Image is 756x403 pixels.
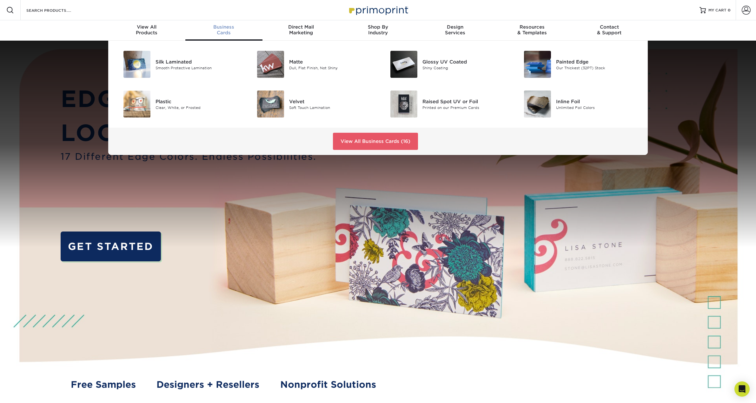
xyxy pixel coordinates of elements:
a: Shop ByIndustry [340,20,417,41]
img: Glossy UV Coated Business Cards [390,51,417,78]
div: Printed on our Premium Cards [422,105,507,110]
span: Contact [571,24,648,30]
span: View All [108,24,185,30]
span: Shop By [340,24,417,30]
div: Matte [289,58,373,65]
iframe: Google Customer Reviews [2,384,54,401]
span: Direct Mail [262,24,340,30]
a: Raised Spot UV or Foil Business Cards Raised Spot UV or Foil Printed on our Premium Cards [383,88,507,120]
img: Inline Foil Business Cards [524,91,551,118]
a: Free Samples [71,378,136,392]
span: MY CART [708,8,726,13]
div: Clear, White, or Frosted [156,105,240,110]
div: Open Intercom Messenger [734,381,750,397]
div: Unlimited Foil Colors [556,105,640,110]
div: Inline Foil [556,98,640,105]
a: Velvet Business Cards Velvet Soft Touch Lamination [249,88,374,120]
div: Services [416,24,494,36]
div: Silk Laminated [156,58,240,65]
a: Silk Laminated Business Cards Silk Laminated Smooth Protective Lamination [116,48,240,80]
div: Marketing [262,24,340,36]
a: Direct MailMarketing [262,20,340,41]
a: Glossy UV Coated Business Cards Glossy UV Coated Shiny Coating [383,48,507,80]
a: Contact& Support [571,20,648,41]
a: Painted Edge Business Cards Painted Edge Our Thickest (32PT) Stock [516,48,640,80]
div: Painted Edge [556,58,640,65]
a: Resources& Templates [494,20,571,41]
div: Products [108,24,185,36]
div: Soft Touch Lamination [289,105,373,110]
img: Silk Laminated Business Cards [123,51,150,78]
img: Painted Edge Business Cards [524,51,551,78]
a: Designers + Resellers [156,378,259,392]
a: Plastic Business Cards Plastic Clear, White, or Frosted [116,88,240,120]
div: Glossy UV Coated [422,58,507,65]
img: Plastic Business Cards [123,91,150,118]
span: Design [416,24,494,30]
input: SEARCH PRODUCTS..... [26,6,88,14]
img: Raised Spot UV or Foil Business Cards [390,91,417,118]
div: & Support [571,24,648,36]
a: DesignServices [416,20,494,41]
div: Smooth Protective Lamination [156,65,240,71]
div: Our Thickest (32PT) Stock [556,65,640,71]
div: Dull, Flat Finish, Not Shiny [289,65,373,71]
a: Matte Business Cards Matte Dull, Flat Finish, Not Shiny [249,48,374,80]
div: Plastic [156,98,240,105]
div: Velvet [289,98,373,105]
span: Business [185,24,262,30]
a: View All Business Cards (16) [333,133,418,150]
img: Velvet Business Cards [257,91,284,118]
div: Raised Spot UV or Foil [422,98,507,105]
div: Industry [340,24,417,36]
div: Shiny Coating [422,65,507,71]
div: Cards [185,24,262,36]
a: Nonprofit Solutions [280,378,376,392]
a: Inline Foil Business Cards Inline Foil Unlimited Foil Colors [516,88,640,120]
a: View AllProducts [108,20,185,41]
a: BusinessCards [185,20,262,41]
img: Primoprint [346,3,410,17]
div: & Templates [494,24,571,36]
span: 0 [728,8,731,12]
img: Matte Business Cards [257,51,284,78]
span: Resources [494,24,571,30]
